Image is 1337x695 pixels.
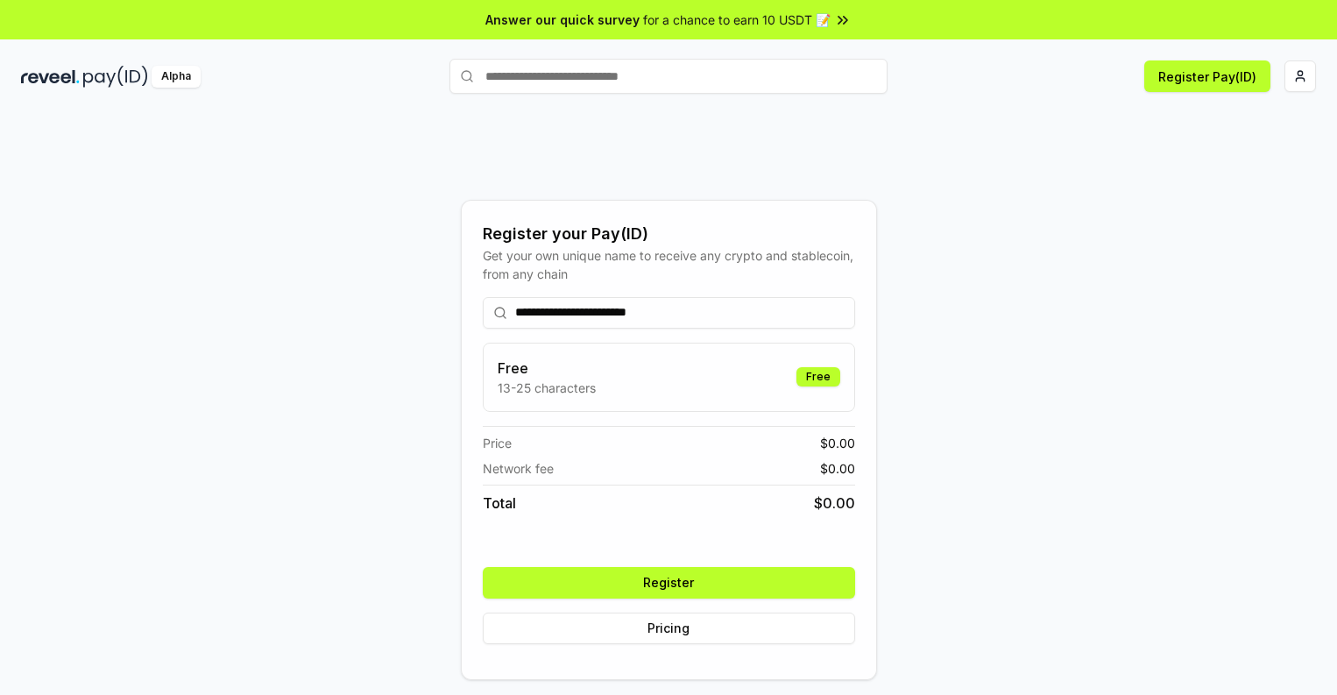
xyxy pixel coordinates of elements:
[483,567,855,599] button: Register
[483,222,855,246] div: Register your Pay(ID)
[814,493,855,514] span: $ 0.00
[483,434,512,452] span: Price
[83,66,148,88] img: pay_id
[498,358,596,379] h3: Free
[152,66,201,88] div: Alpha
[820,459,855,478] span: $ 0.00
[820,434,855,452] span: $ 0.00
[483,459,554,478] span: Network fee
[643,11,831,29] span: for a chance to earn 10 USDT 📝
[1144,60,1270,92] button: Register Pay(ID)
[21,66,80,88] img: reveel_dark
[796,367,840,387] div: Free
[498,379,596,397] p: 13-25 characters
[483,493,516,514] span: Total
[483,613,855,644] button: Pricing
[483,246,855,283] div: Get your own unique name to receive any crypto and stablecoin, from any chain
[485,11,640,29] span: Answer our quick survey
